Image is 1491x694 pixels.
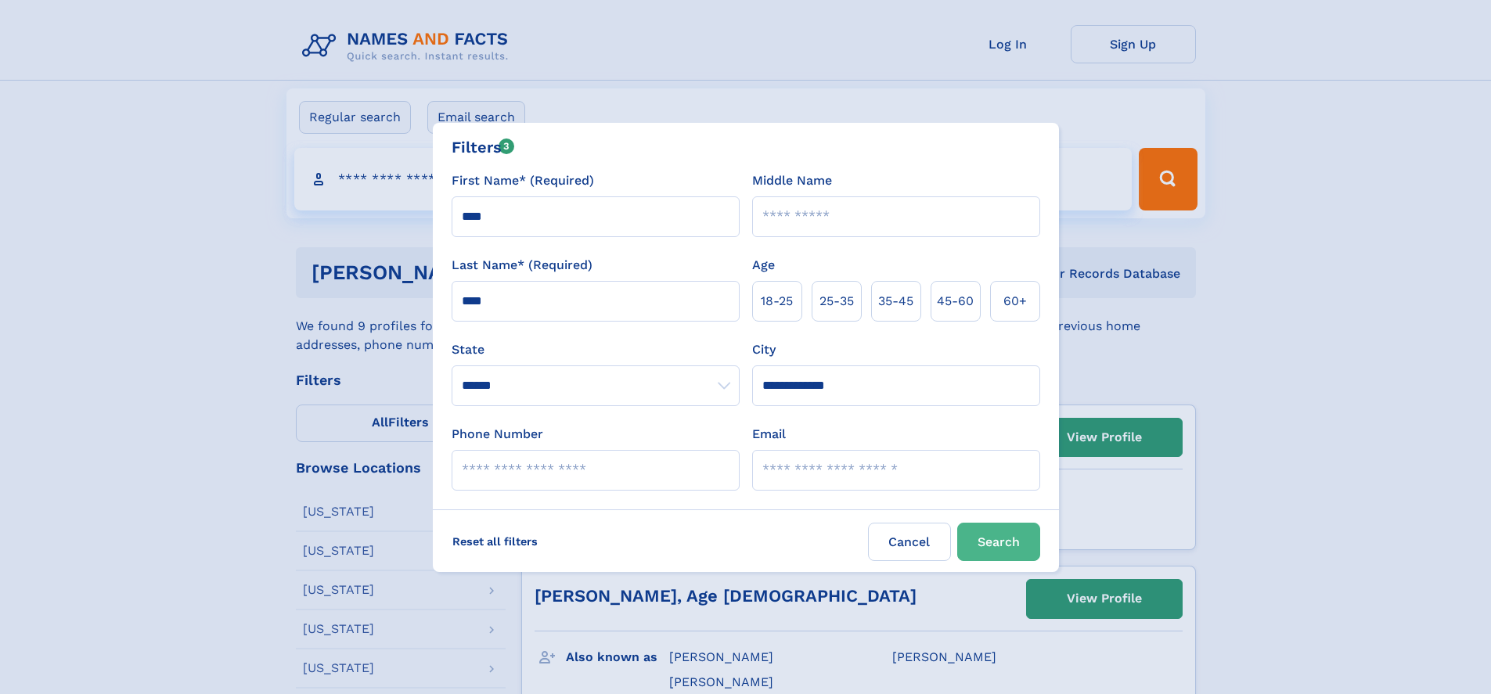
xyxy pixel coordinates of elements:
div: Filters [452,135,515,159]
span: 35‑45 [878,292,913,311]
label: Reset all filters [442,523,548,560]
label: First Name* (Required) [452,171,594,190]
label: State [452,340,740,359]
button: Search [957,523,1040,561]
span: 60+ [1003,292,1027,311]
label: Middle Name [752,171,832,190]
span: 18‑25 [761,292,793,311]
span: 45‑60 [937,292,974,311]
label: Last Name* (Required) [452,256,592,275]
label: Cancel [868,523,951,561]
label: Email [752,425,786,444]
label: City [752,340,776,359]
label: Phone Number [452,425,543,444]
span: 25‑35 [819,292,854,311]
label: Age [752,256,775,275]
